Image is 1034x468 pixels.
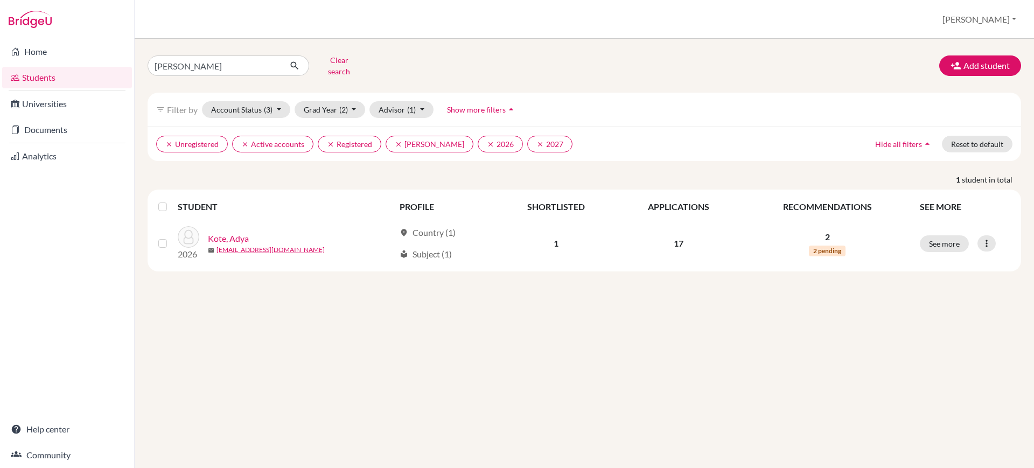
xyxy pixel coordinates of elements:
input: Find student by name... [148,55,281,76]
a: Kote, Adya [208,232,249,245]
th: SEE MORE [913,194,1017,220]
span: (3) [264,105,273,114]
button: clearActive accounts [232,136,313,152]
span: (2) [339,105,348,114]
th: APPLICATIONS [616,194,741,220]
a: Documents [2,119,132,141]
span: Filter by [167,104,198,115]
a: Analytics [2,145,132,167]
i: arrow_drop_up [922,138,933,149]
button: Add student [939,55,1021,76]
button: clearUnregistered [156,136,228,152]
th: RECOMMENDATIONS [742,194,913,220]
button: clear2027 [527,136,572,152]
i: arrow_drop_up [506,104,516,115]
i: clear [241,141,249,148]
button: Grad Year(2) [295,101,366,118]
a: Help center [2,418,132,440]
button: Account Status(3) [202,101,290,118]
button: clear2026 [478,136,523,152]
a: Community [2,444,132,466]
a: Home [2,41,132,62]
img: Bridge-U [9,11,52,28]
td: 17 [616,220,741,267]
th: SHORTLISTED [497,194,616,220]
span: student in total [962,174,1021,185]
a: Students [2,67,132,88]
th: STUDENT [178,194,393,220]
span: 2 pending [809,246,846,256]
i: filter_list [156,105,165,114]
span: Hide all filters [875,139,922,149]
div: Country (1) [400,226,456,239]
a: [EMAIL_ADDRESS][DOMAIN_NAME] [216,245,325,255]
button: Show more filtersarrow_drop_up [438,101,526,118]
button: clear[PERSON_NAME] [386,136,473,152]
button: [PERSON_NAME] [938,9,1021,30]
i: clear [327,141,334,148]
strong: 1 [956,174,962,185]
div: Subject (1) [400,248,452,261]
img: Kote, Adya [178,226,199,248]
th: PROFILE [393,194,497,220]
i: clear [165,141,173,148]
i: clear [395,141,402,148]
button: Hide all filtersarrow_drop_up [866,136,942,152]
td: 1 [497,220,616,267]
i: clear [536,141,544,148]
span: Show more filters [447,105,506,114]
span: (1) [407,105,416,114]
p: 2 [748,230,907,243]
button: See more [920,235,969,252]
span: mail [208,247,214,254]
button: Reset to default [942,136,1012,152]
span: local_library [400,250,408,259]
i: clear [487,141,494,148]
a: Universities [2,93,132,115]
button: Clear search [309,52,369,80]
span: location_on [400,228,408,237]
p: 2026 [178,248,199,261]
button: clearRegistered [318,136,381,152]
button: Advisor(1) [369,101,434,118]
